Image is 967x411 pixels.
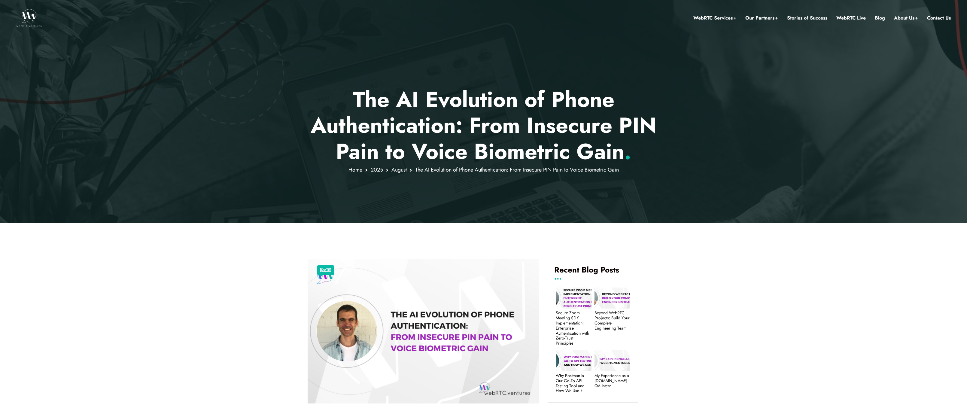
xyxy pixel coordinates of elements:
[308,87,659,164] p: The AI Evolution of Phone Authentication: From Insecure PIN Pain to Voice Biometric Gain
[16,9,42,27] img: WebRTC.ventures
[554,265,632,279] h4: Recent Blog Posts
[693,14,736,22] a: WebRTC Services
[875,14,885,22] a: Blog
[371,166,383,174] a: 2025
[556,310,591,346] a: Secure Zoom Meeting SDK Implementation: Enterprise Authentication with Zero-Trust Principles
[787,14,827,22] a: Stories of Success
[894,14,918,22] a: About Us
[745,14,778,22] a: Our Partners
[415,166,619,174] span: The AI Evolution of Phone Authentication: From Insecure PIN Pain to Voice Biometric Gain
[594,310,630,330] a: Beyond WebRTC Projects: Build Your Complete Engineering Team
[320,266,331,274] a: [DATE]
[927,14,951,22] a: Contact Us
[836,14,866,22] a: WebRTC Live
[624,136,631,167] span: .
[391,166,407,174] a: August
[348,166,362,174] a: Home
[556,373,591,393] a: Why Postman Is Our Go‑To API Testing Tool and How We Use It
[594,373,630,388] a: My Experience as a [DOMAIN_NAME] QA Intern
